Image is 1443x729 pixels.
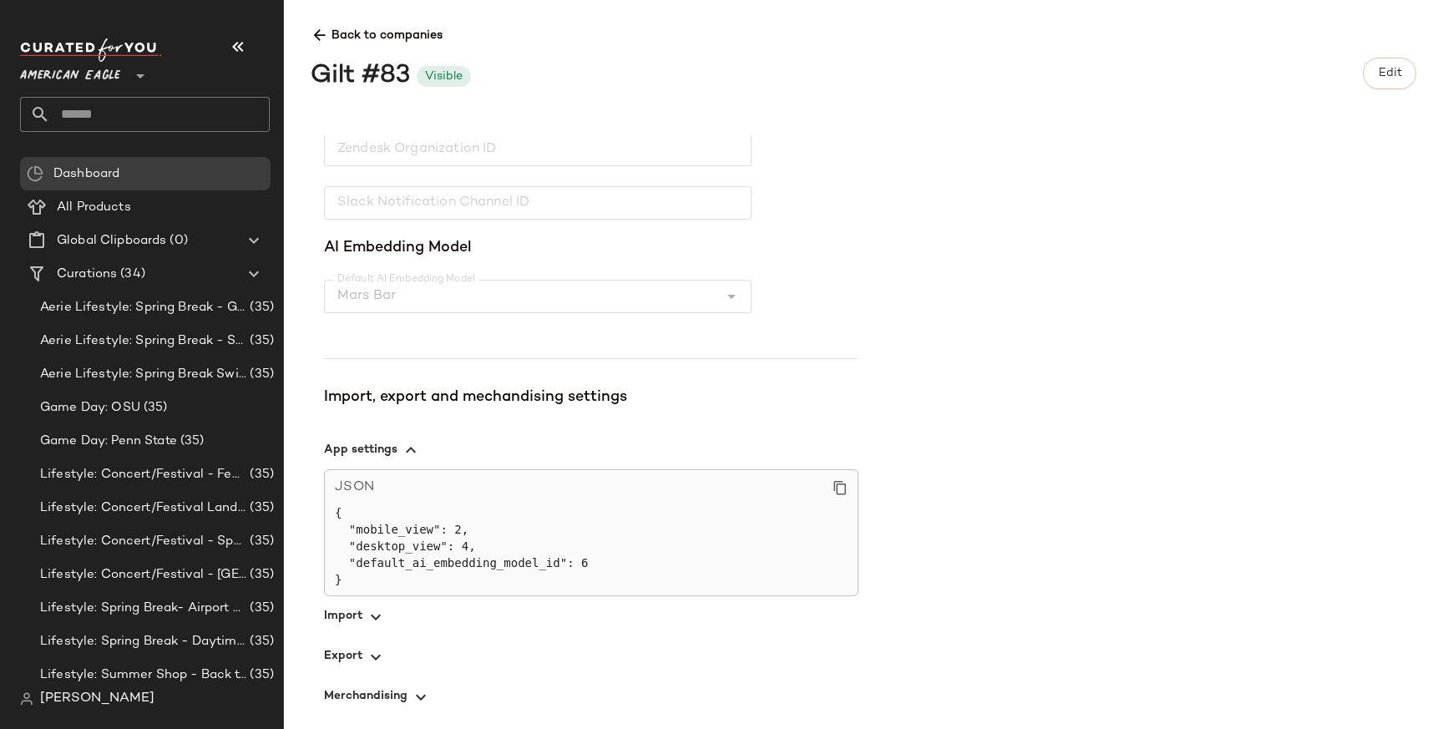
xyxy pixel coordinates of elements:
[57,198,131,217] span: All Products
[311,58,410,95] div: Gilt #83
[40,398,140,418] span: Game Day: OSU
[335,505,848,589] pre: { "mobile_view": 2, "desktop_view": 4, "default_ai_embedding_model_id": 6 }
[324,386,858,409] div: Import, export and mechandising settings
[335,477,374,499] span: JSON
[27,165,43,182] img: svg%3e
[246,465,274,484] span: (35)
[57,231,166,251] span: Global Clipboards
[425,68,463,85] div: Visible
[40,298,246,317] span: Aerie Lifestyle: Spring Break - Girly/Femme
[40,532,246,551] span: Lifestyle: Concert/Festival - Sporty
[40,332,246,351] span: Aerie Lifestyle: Spring Break - Sporty
[40,666,246,685] span: Lifestyle: Summer Shop - Back to School Essentials
[246,332,274,351] span: (35)
[324,676,858,716] button: Merchandising
[246,599,274,618] span: (35)
[166,231,187,251] span: (0)
[311,13,1416,44] span: Back to companies
[246,298,274,317] span: (35)
[20,692,33,706] img: svg%3e
[1363,58,1416,89] button: Edit
[40,689,154,709] span: [PERSON_NAME]
[246,632,274,651] span: (35)
[177,432,205,451] span: (35)
[1377,67,1401,80] span: Edit
[20,38,162,62] img: cfy_white_logo.C9jOOHJF.svg
[40,499,246,518] span: Lifestyle: Concert/Festival Landing Page
[40,599,246,618] span: Lifestyle: Spring Break- Airport Style
[40,632,246,651] span: Lifestyle: Spring Break - Daytime Casual
[246,365,274,384] span: (35)
[40,365,246,384] span: Aerie Lifestyle: Spring Break Swimsuits Landing Page
[117,265,145,284] span: (34)
[40,465,246,484] span: Lifestyle: Concert/Festival - Femme
[40,432,177,451] span: Game Day: Penn State
[246,532,274,551] span: (35)
[324,236,858,260] span: AI Embedding Model
[246,666,274,685] span: (35)
[57,265,117,284] span: Curations
[324,596,858,636] button: Import
[246,565,274,585] span: (35)
[40,565,246,585] span: Lifestyle: Concert/Festival - [GEOGRAPHIC_DATA]
[324,636,858,676] button: Export
[246,499,274,518] span: (35)
[53,165,119,184] span: Dashboard
[20,57,120,87] span: American Eagle
[324,429,858,469] button: App settings
[140,398,168,418] span: (35)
